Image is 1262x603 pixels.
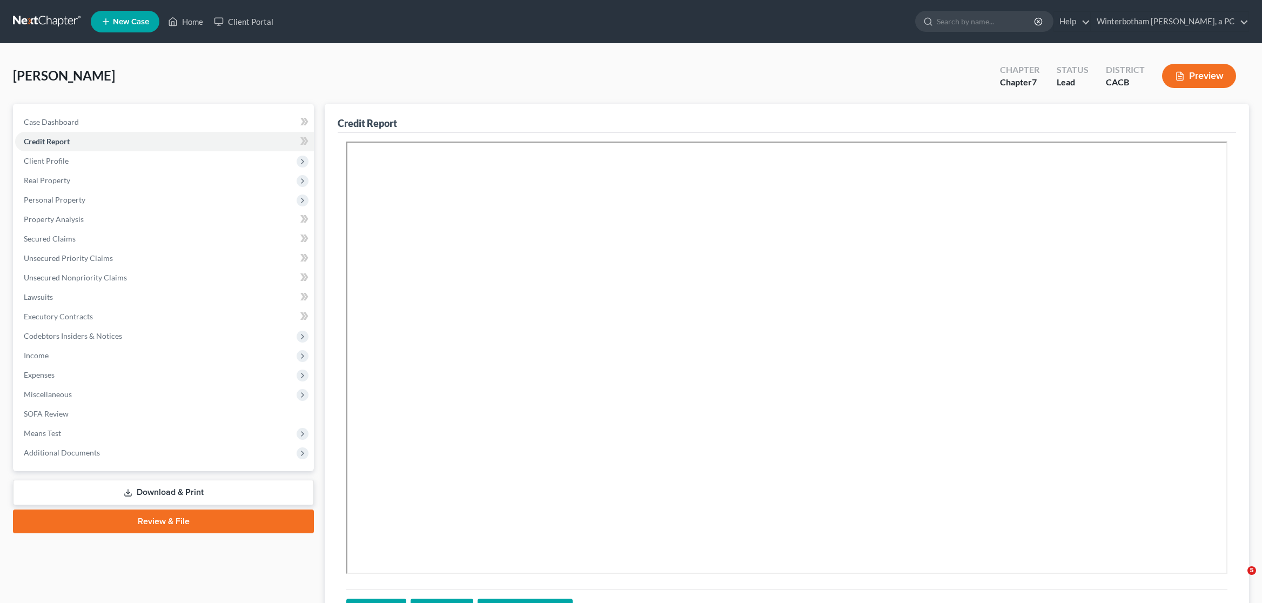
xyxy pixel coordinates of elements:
[15,210,314,229] a: Property Analysis
[24,195,85,204] span: Personal Property
[13,510,314,533] a: Review & File
[24,448,100,457] span: Additional Documents
[1057,64,1089,76] div: Status
[209,12,279,31] a: Client Portal
[1057,76,1089,89] div: Lead
[24,370,55,379] span: Expenses
[13,480,314,505] a: Download & Print
[15,229,314,249] a: Secured Claims
[15,404,314,424] a: SOFA Review
[1091,12,1248,31] a: Winterbotham [PERSON_NAME], a PC
[15,268,314,287] a: Unsecured Nonpriority Claims
[24,390,72,399] span: Miscellaneous
[15,307,314,326] a: Executory Contracts
[338,117,397,130] div: Credit Report
[1000,76,1039,89] div: Chapter
[24,253,113,263] span: Unsecured Priority Claims
[24,292,53,301] span: Lawsuits
[15,132,314,151] a: Credit Report
[24,428,61,438] span: Means Test
[1054,12,1090,31] a: Help
[24,351,49,360] span: Income
[1106,64,1145,76] div: District
[24,156,69,165] span: Client Profile
[113,18,149,26] span: New Case
[24,312,93,321] span: Executory Contracts
[24,176,70,185] span: Real Property
[1247,566,1256,575] span: 5
[1162,64,1236,88] button: Preview
[13,68,115,83] span: [PERSON_NAME]
[1225,566,1251,592] iframe: Intercom live chat
[24,215,84,224] span: Property Analysis
[1032,77,1037,87] span: 7
[24,137,70,146] span: Credit Report
[24,331,122,340] span: Codebtors Insiders & Notices
[15,112,314,132] a: Case Dashboard
[15,287,314,307] a: Lawsuits
[24,117,79,126] span: Case Dashboard
[1106,76,1145,89] div: CACB
[15,249,314,268] a: Unsecured Priority Claims
[24,273,127,282] span: Unsecured Nonpriority Claims
[24,234,76,243] span: Secured Claims
[1000,64,1039,76] div: Chapter
[937,11,1036,31] input: Search by name...
[163,12,209,31] a: Home
[24,409,69,418] span: SOFA Review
